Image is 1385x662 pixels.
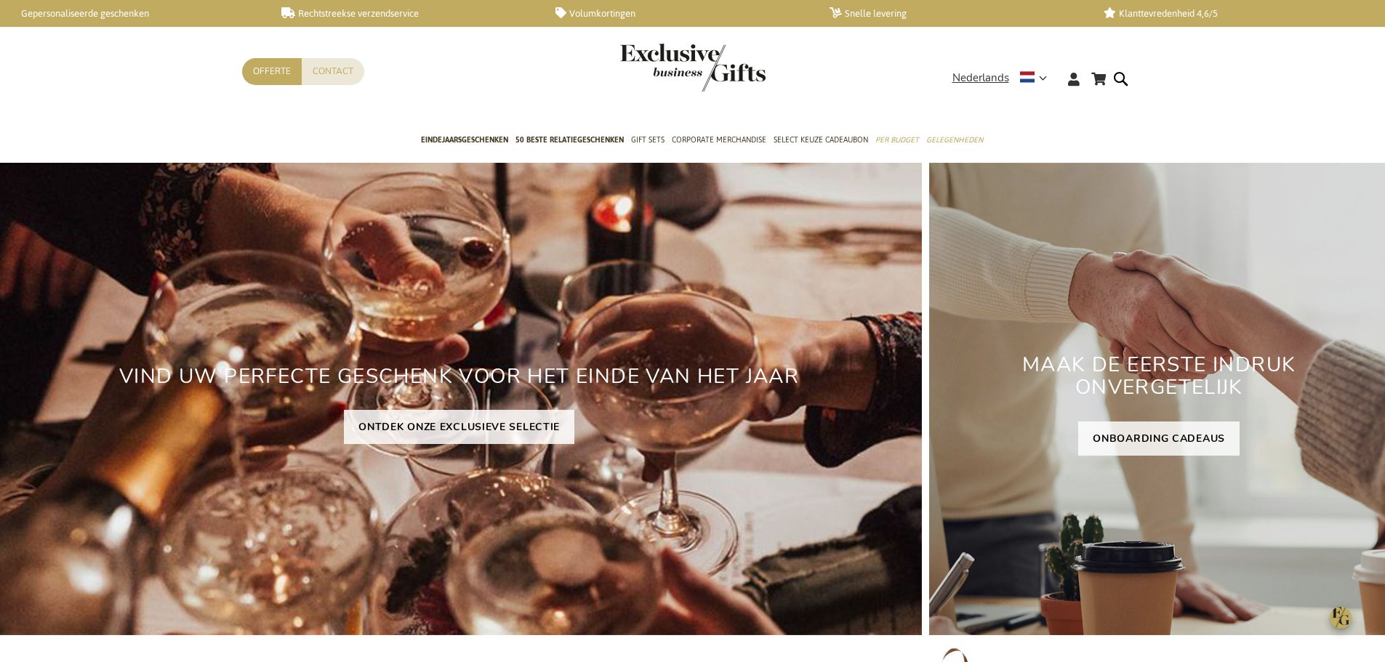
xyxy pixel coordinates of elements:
a: Gepersonaliseerde geschenken [7,7,258,20]
a: Volumkortingen [555,7,806,20]
span: Gift Sets [631,132,665,148]
span: Gelegenheden [926,132,983,148]
div: Nederlands [952,70,1056,86]
a: Contact [302,58,364,85]
span: Corporate Merchandise [672,132,766,148]
span: Nederlands [952,70,1009,86]
a: Snelle levering [830,7,1080,20]
span: Eindejaarsgeschenken [421,132,508,148]
a: ONBOARDING CADEAUS [1078,421,1240,456]
span: 50 beste relatiegeschenken [515,132,624,148]
a: store logo [620,44,693,92]
img: Exclusive Business gifts logo [620,44,766,92]
a: Klanttevredenheid 4,6/5 [1104,7,1354,20]
span: Select Keuze Cadeaubon [774,132,868,148]
a: Offerte [242,58,302,85]
span: Per Budget [875,132,919,148]
a: ONTDEK ONZE EXCLUSIEVE SELECTIE [344,410,574,444]
a: Rechtstreekse verzendservice [281,7,532,20]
